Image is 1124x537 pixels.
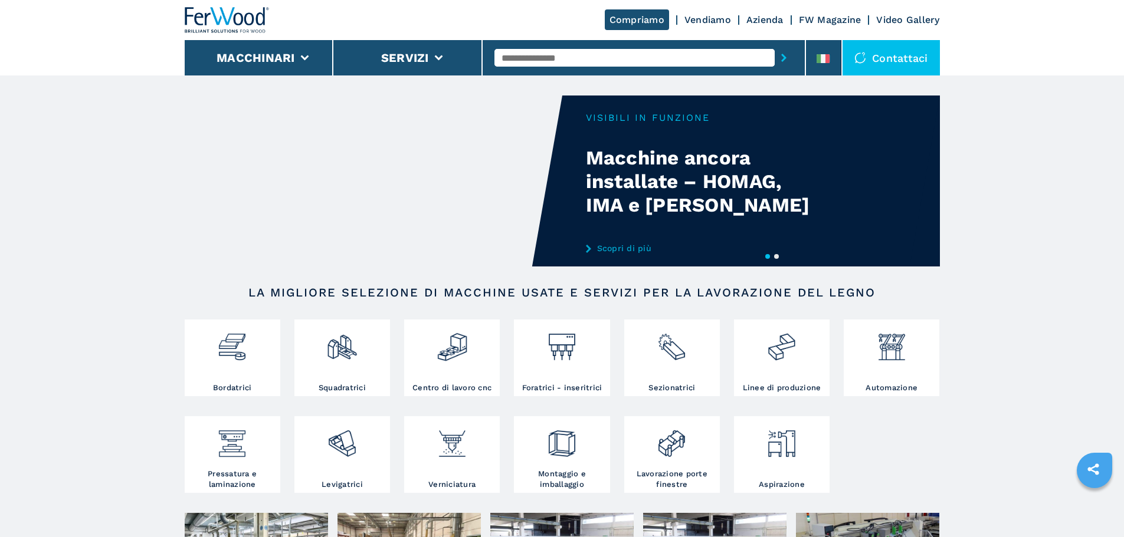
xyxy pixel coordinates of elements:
[854,52,866,64] img: Contattaci
[326,322,358,363] img: squadratrici_2.png
[319,383,366,393] h3: Squadratrici
[766,322,797,363] img: linee_di_produzione_2.png
[546,419,578,459] img: montaggio_imballaggio_2.png
[743,383,821,393] h3: Linee di produzione
[775,44,793,71] button: submit-button
[546,322,578,363] img: foratrici_inseritrici_2.png
[1079,454,1108,484] a: sharethis
[217,51,295,65] button: Macchinari
[844,319,939,396] a: Automazione
[188,469,277,490] h3: Pressatura e laminazione
[605,9,669,30] a: Compriamo
[624,416,720,493] a: Lavorazione porte finestre
[517,469,607,490] h3: Montaggio e imballaggio
[734,319,830,396] a: Linee di produzione
[684,14,731,25] a: Vendiamo
[404,319,500,396] a: Centro di lavoro cnc
[627,469,717,490] h3: Lavorazione porte finestre
[774,254,779,259] button: 2
[294,416,390,493] a: Levigatrici
[734,416,830,493] a: Aspirazione
[876,14,939,25] a: Video Gallery
[185,319,280,396] a: Bordatrici
[217,419,248,459] img: pressa-strettoia.png
[428,479,476,490] h3: Verniciatura
[514,416,609,493] a: Montaggio e imballaggio
[648,383,695,393] h3: Sezionatrici
[322,479,363,490] h3: Levigatrici
[759,479,805,490] h3: Aspirazione
[766,419,797,459] img: aspirazione_1.png
[437,322,468,363] img: centro_di_lavoro_cnc_2.png
[217,322,248,363] img: bordatrici_1.png
[185,416,280,493] a: Pressatura e laminazione
[843,40,940,75] div: Contattaci
[185,7,270,33] img: Ferwood
[326,419,358,459] img: levigatrici_2.png
[656,419,687,459] img: lavorazione_porte_finestre_2.png
[381,51,429,65] button: Servizi
[656,322,687,363] img: sezionatrici_2.png
[404,416,500,493] a: Verniciatura
[799,14,861,25] a: FW Magazine
[876,322,907,363] img: automazione.png
[522,383,602,393] h3: Foratrici - inseritrici
[185,95,562,266] video: Your browser does not support the video tag.
[1074,484,1115,528] iframe: Chat
[222,285,902,299] h2: LA MIGLIORE SELEZIONE DI MACCHINE USATE E SERVIZI PER LA LAVORAZIONE DEL LEGNO
[746,14,784,25] a: Azienda
[586,243,817,253] a: Scopri di più
[294,319,390,396] a: Squadratrici
[437,419,468,459] img: verniciatura_1.png
[412,383,491,393] h3: Centro di lavoro cnc
[213,383,252,393] h3: Bordatrici
[624,319,720,396] a: Sezionatrici
[866,383,917,393] h3: Automazione
[514,319,609,396] a: Foratrici - inseritrici
[765,254,770,259] button: 1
